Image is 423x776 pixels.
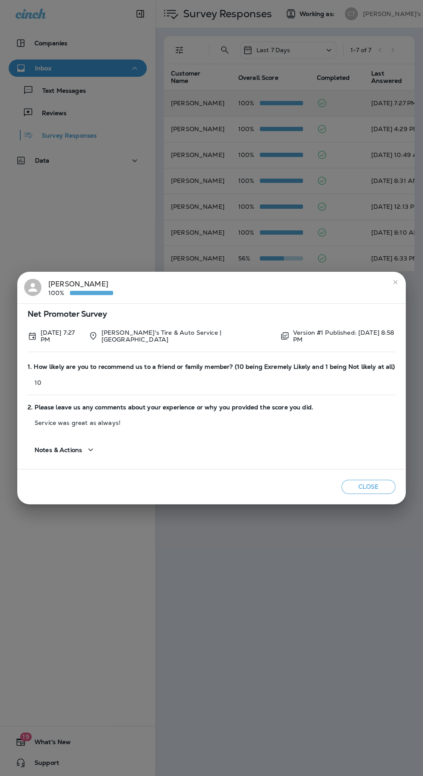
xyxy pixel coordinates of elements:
[388,275,402,289] button: close
[28,419,395,426] p: Service was great as always!
[293,329,395,343] p: Version #1 Published: [DATE] 8:58 PM
[48,279,113,297] div: [PERSON_NAME]
[28,379,395,386] p: 10
[48,289,70,296] p: 100%
[101,329,273,343] p: [PERSON_NAME]'s Tire & Auto Service | [GEOGRAPHIC_DATA]
[28,363,395,371] span: 1. How likely are you to recommend us to a friend or family member? (10 being Exremely Likely and...
[28,311,395,318] span: Net Promoter Survey
[35,446,82,454] span: Notes & Actions
[28,404,395,411] span: 2. Please leave us any comments about your experience or why you provided the score you did.
[341,480,395,494] button: Close
[28,437,103,462] button: Notes & Actions
[41,329,82,343] p: Oct 14, 2025 7:27 PM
